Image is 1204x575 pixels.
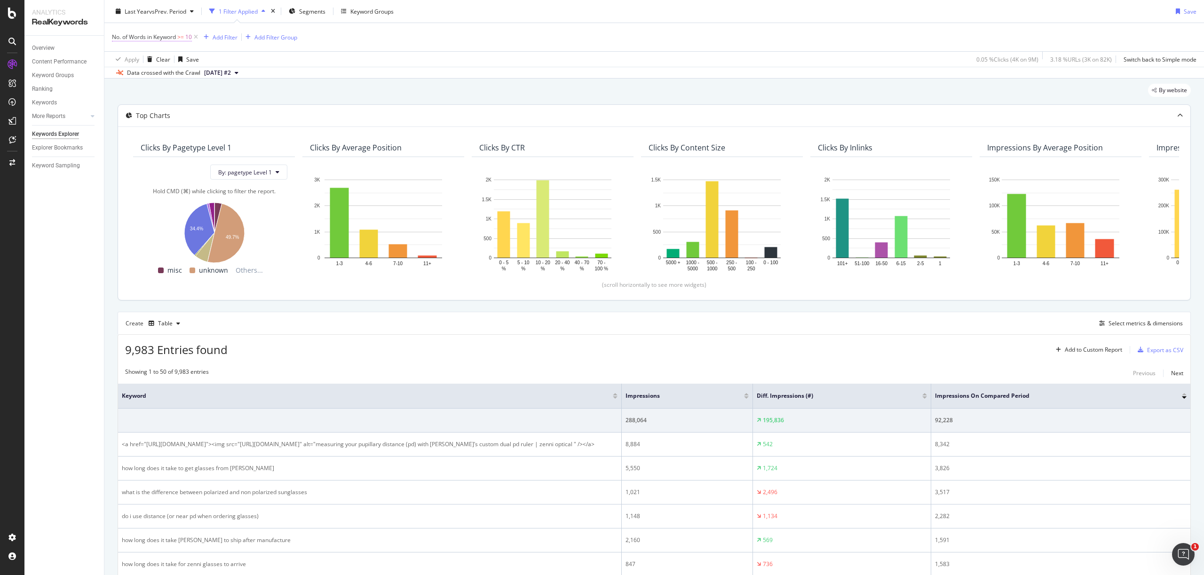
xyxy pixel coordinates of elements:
div: Add Filter [213,33,238,41]
div: Explorer Bookmarks [32,143,83,153]
text: 2K [314,204,320,209]
div: 8,884 [626,440,749,449]
a: Ranking [32,84,97,94]
text: 49.7% [226,235,239,240]
button: Previous [1133,368,1156,379]
text: 34.4% [190,226,203,231]
div: legacy label [1148,84,1191,97]
div: Clear [156,55,170,63]
div: Next [1171,369,1183,377]
div: 1,148 [626,512,749,520]
a: Keywords Explorer [32,129,97,139]
div: 2,282 [935,512,1187,520]
div: Clicks By Content Size [649,143,725,152]
text: 7-10 [1070,261,1080,266]
text: % [521,266,525,271]
span: Diff. Impressions (#) [757,392,908,400]
div: Clicks By pagetype Level 1 [141,143,231,152]
div: Showing 1 to 50 of 9,983 entries [125,368,209,379]
text: 5000 [688,266,698,271]
button: Save [174,52,199,67]
text: 100K [1158,229,1170,235]
span: 1 [1191,543,1199,551]
div: 1,591 [935,536,1187,544]
div: 195,836 [763,416,784,425]
div: 3.18 % URLs ( 3K on 82K ) [1050,55,1112,63]
div: Apply [125,55,139,63]
text: 16-50 [875,261,887,266]
span: Others... [232,265,267,276]
div: Impressions By Average Position [987,143,1103,152]
div: 1 Filter Applied [219,7,258,15]
button: Last YearvsPrev. Period [112,4,198,19]
text: 100 - [746,260,757,265]
text: 2-5 [917,261,924,266]
text: 0 [827,255,830,260]
text: 100K [989,204,1000,209]
text: 250 - [726,260,737,265]
span: Impressions On Compared Period [935,392,1168,400]
div: 2,496 [763,488,777,496]
svg: A chart. [649,175,795,273]
button: Add to Custom Report [1052,342,1122,357]
span: Last Year [125,7,149,15]
text: 500 [653,229,661,235]
div: Overview [32,43,55,53]
text: 250 [747,266,755,271]
a: Explorer Bookmarks [32,143,97,153]
text: 300K [1158,177,1170,182]
div: 1,134 [763,512,777,520]
div: 3,517 [935,488,1187,496]
div: Top Charts [136,111,170,120]
text: 1K [314,229,320,235]
button: Next [1171,368,1183,379]
text: 11+ [1101,261,1109,266]
div: times [269,7,277,16]
div: 2,160 [626,536,749,544]
text: 51-100 [855,261,870,266]
text: 0 - 5 [499,260,508,265]
div: Save [1184,7,1196,15]
div: 569 [763,536,773,544]
text: 1000 [707,266,718,271]
text: 11+ [423,261,431,266]
div: 736 [763,560,773,568]
div: Switch back to Simple mode [1124,55,1196,63]
div: Table [158,321,173,326]
a: Overview [32,43,97,53]
div: Export as CSV [1147,346,1183,354]
text: % [502,266,506,271]
a: More Reports [32,111,88,121]
text: 4-6 [365,261,372,266]
button: Add Filter [200,32,238,43]
text: 2K [486,177,492,182]
text: 6-15 [896,261,906,266]
text: 0 [1166,255,1169,260]
text: 5000 + [666,260,681,265]
div: Data crossed with the Crawl [127,69,200,77]
svg: A chart. [479,175,626,273]
div: Content Performance [32,57,87,67]
div: Analytics [32,8,96,17]
button: Table [145,316,184,331]
div: 3,826 [935,464,1187,473]
div: A chart. [987,175,1134,273]
button: Clear [143,52,170,67]
svg: A chart. [310,175,457,273]
div: Select metrics & dimensions [1109,319,1183,327]
text: 1.5K [482,197,491,202]
text: 0 - 5 [1176,260,1186,265]
text: 0 [997,255,1000,260]
div: how long does it take [PERSON_NAME] to ship after manufacture [122,536,618,544]
button: 1 Filter Applied [206,4,269,19]
div: More Reports [32,111,65,121]
text: 3K [314,177,320,182]
span: No. of Words in Keyword [112,33,176,41]
text: 0 [317,255,320,260]
text: 1.5K [820,197,830,202]
span: misc [167,265,182,276]
div: Add to Custom Report [1065,347,1122,353]
text: % [580,266,584,271]
div: Keyword Groups [350,7,394,15]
